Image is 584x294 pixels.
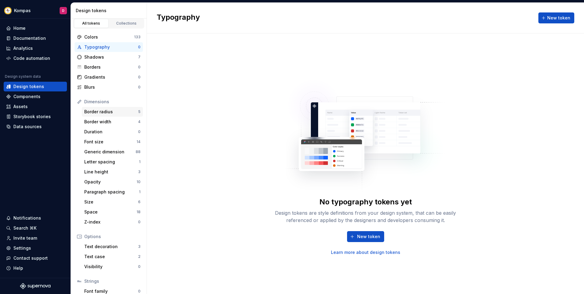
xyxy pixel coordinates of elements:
a: Line height3 [82,167,143,177]
div: 0 [138,220,141,224]
a: Z-index0 [82,217,143,227]
div: 18 [137,210,141,214]
div: 0 [138,129,141,134]
div: Contact support [13,255,48,261]
div: 0 [138,85,141,90]
div: 88 [136,149,141,154]
div: Typography [84,44,138,50]
a: Learn more about design tokens [331,249,400,255]
a: Opacity10 [82,177,143,187]
div: Collections [111,21,142,26]
a: Border width4 [82,117,143,127]
div: Design tokens [13,84,44,90]
div: Duration [84,129,138,135]
div: Borders [84,64,138,70]
div: 0 [138,289,141,294]
div: 6 [138,200,141,204]
div: Components [13,94,40,100]
a: Storybook stories [4,112,67,121]
div: Shadows [84,54,138,60]
div: 3 [138,169,141,174]
a: Space18 [82,207,143,217]
div: Notifications [13,215,41,221]
div: Strings [84,278,141,284]
img: 08074ee4-1ecd-486d-a7dc-923fcc0bed6c.png [4,7,12,14]
a: Design tokens [4,82,67,91]
div: 1 [139,159,141,164]
div: Invite team [13,235,37,241]
div: Colors [84,34,134,40]
div: Z-index [84,219,138,225]
div: 0 [138,65,141,70]
a: Documentation [4,33,67,43]
div: Data sources [13,124,42,130]
div: Search ⌘K [13,225,36,231]
a: Blurs0 [75,82,143,92]
div: Border radius [84,109,138,115]
div: Letter spacing [84,159,139,165]
div: Code automation [13,55,50,61]
div: Storybook stories [13,114,51,120]
div: All tokens [76,21,106,26]
h2: Typography [157,12,200,23]
div: D [62,8,64,13]
a: Paragraph spacing1 [82,187,143,197]
div: 7 [138,55,141,60]
a: Shadows7 [75,52,143,62]
a: Borders0 [75,62,143,72]
a: Assets [4,102,67,111]
button: Search ⌘K [4,223,67,233]
div: 14 [137,139,141,144]
a: Duration0 [82,127,143,137]
a: Font size14 [82,137,143,147]
span: New token [357,234,380,240]
div: 5 [138,109,141,114]
div: Settings [13,245,31,251]
a: Invite team [4,233,67,243]
div: Home [13,25,26,31]
svg: Supernova Logo [20,283,50,289]
div: Gradients [84,74,138,80]
div: No typography tokens yet [319,197,412,207]
button: KompasD [1,4,69,17]
a: Typography0 [75,42,143,52]
div: Text decoration [84,244,138,250]
div: 0 [138,264,141,269]
button: Help [4,263,67,273]
a: Gradients0 [75,72,143,82]
div: Size [84,199,138,205]
div: Opacity [84,179,137,185]
div: 0 [138,45,141,50]
a: Code automation [4,53,67,63]
a: Border radius5 [82,107,143,117]
div: 0 [138,75,141,80]
div: Border width [84,119,138,125]
a: Letter spacing1 [82,157,143,167]
div: 1 [139,190,141,194]
div: Assets [13,104,28,110]
div: Line height [84,169,138,175]
button: Contact support [4,253,67,263]
div: Options [84,234,141,240]
div: Visibility [84,264,138,270]
a: Generic dimension88 [82,147,143,157]
div: 10 [137,179,141,184]
div: Documentation [13,35,46,41]
a: Colors133 [75,32,143,42]
a: Settings [4,243,67,253]
div: Font size [84,139,137,145]
a: Components [4,92,67,101]
a: Visibility0 [82,262,143,272]
div: Design system data [5,74,41,79]
div: Design tokens [76,8,144,14]
div: Help [13,265,23,271]
div: 4 [138,119,141,124]
a: Text case2 [82,252,143,262]
span: New token [547,15,570,21]
a: Home [4,23,67,33]
a: Analytics [4,43,67,53]
div: 2 [138,254,141,259]
div: Paragraph spacing [84,189,139,195]
div: Text case [84,254,138,260]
